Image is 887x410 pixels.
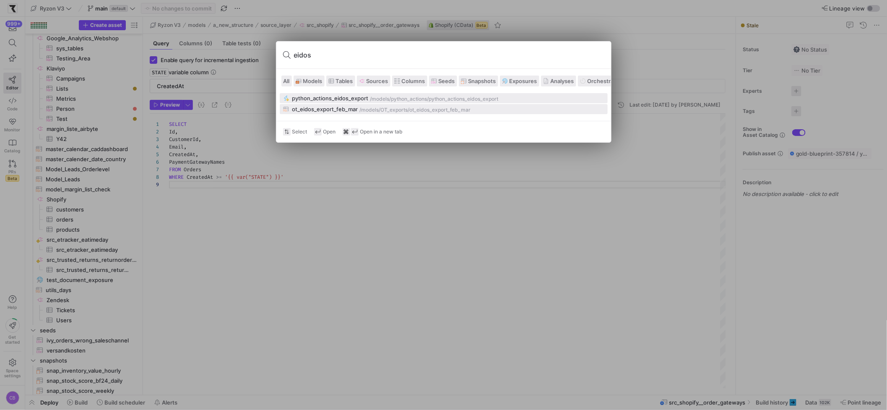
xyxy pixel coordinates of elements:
[500,76,539,86] button: Exposures
[429,76,457,86] button: Seeds
[343,128,350,136] span: ⌘
[326,76,355,86] button: Tables
[459,76,498,86] button: Snapshots
[281,76,292,86] button: All
[314,128,336,136] div: Open
[541,76,576,86] button: Analyses
[439,78,455,84] span: Seeds
[294,48,604,62] input: Search or run a command
[294,76,325,86] button: Models
[370,96,391,102] div: /models/
[551,78,574,84] span: Analyses
[336,78,353,84] span: Tables
[408,107,471,113] div: /ot_eidos_export_feb_mar
[292,95,369,102] div: python_actions_eidos_export
[381,107,408,113] div: OT_exports
[284,78,290,84] span: All
[578,76,629,86] button: Orchestrations
[303,78,323,84] span: Models
[357,76,390,86] button: Sources
[391,96,427,102] div: python_actions
[468,78,496,84] span: Snapshots
[427,96,499,102] div: /python_actions_eidos_export
[292,106,358,112] div: ot_eidos_export_feb_mar
[510,78,537,84] span: Exposures
[360,107,381,113] div: /models/
[588,78,627,84] span: Orchestrations
[283,128,307,136] div: Select
[343,128,403,136] div: Open in a new tab
[367,78,388,84] span: Sources
[402,78,425,84] span: Columns
[392,76,427,86] button: Columns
